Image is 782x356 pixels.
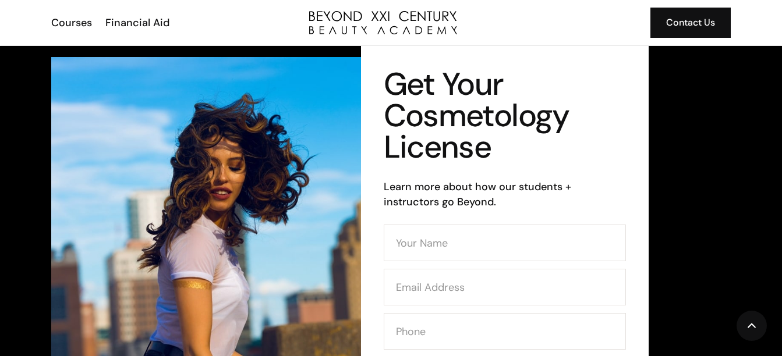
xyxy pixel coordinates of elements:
img: beyond logo [309,11,457,34]
input: Your Name [384,225,626,261]
input: Phone [384,313,626,350]
div: Courses [51,15,92,30]
h6: Learn more about how our students + instructors go Beyond. [384,179,626,209]
a: Financial Aid [98,15,175,30]
h1: Get Your Cosmetology License [384,69,626,163]
a: Courses [44,15,98,30]
a: Contact Us [650,8,731,38]
div: Contact Us [666,15,715,30]
div: Financial Aid [105,15,169,30]
input: Email Address [384,269,626,305]
a: home [309,11,457,34]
